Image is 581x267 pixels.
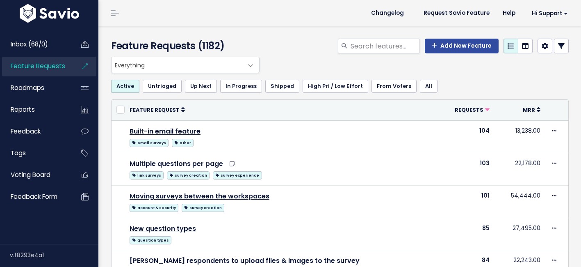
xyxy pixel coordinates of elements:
[2,57,68,76] a: Feature Requests
[130,106,185,114] a: Feature Request
[2,187,68,206] a: Feedback form
[11,83,44,92] span: Roadmaps
[130,202,178,212] a: account & security
[172,137,194,147] a: other
[437,185,494,218] td: 101
[130,191,269,201] a: Moving surveys between the workspaces
[523,106,535,113] span: MRR
[213,171,262,180] span: survey experience
[11,40,48,48] span: Inbox (68/0)
[11,149,26,157] span: Tags
[437,120,494,153] td: 104
[11,170,50,179] span: Voting Board
[182,204,224,212] span: survey creation
[11,105,35,114] span: Reports
[185,80,217,93] a: Up Next
[130,235,171,245] a: question types
[213,170,262,180] a: survey experience
[417,7,496,19] a: Request Savio Feature
[2,122,68,141] a: Feedback
[2,35,68,54] a: Inbox (68/0)
[130,236,171,244] span: question types
[111,39,255,53] h4: Feature Requests (1182)
[172,139,194,147] span: other
[494,185,545,218] td: 54,444.00
[130,106,180,113] span: Feature Request
[167,170,210,180] a: survey creation
[350,39,420,53] input: Search features...
[11,192,57,201] span: Feedback form
[371,10,404,16] span: Changelog
[2,78,68,97] a: Roadmaps
[111,80,569,93] ul: Filter feature requests
[112,57,243,73] span: Everything
[523,106,540,114] a: MRR
[10,244,98,266] div: v.f8293e4a1
[18,4,81,23] img: logo-white.9d6f32f41409.svg
[522,7,574,20] a: Hi Support
[494,218,545,250] td: 27,495.00
[130,224,196,233] a: New question types
[130,139,169,147] span: email surveys
[2,144,68,163] a: Tags
[130,137,169,147] a: email surveys
[420,80,437,93] a: All
[143,80,182,93] a: Untriaged
[303,80,368,93] a: High Pri / Low Effort
[182,202,224,212] a: survey creation
[130,256,360,265] a: [PERSON_NAME] respondents to upload files & images to the survey
[130,159,223,168] a: Multiple questions per page
[11,127,41,136] span: Feedback
[371,80,417,93] a: From Voters
[111,80,139,93] a: Active
[437,153,494,185] td: 103
[437,218,494,250] td: 85
[2,166,68,184] a: Voting Board
[11,62,65,70] span: Feature Requests
[111,57,260,73] span: Everything
[494,153,545,185] td: 22,178.00
[455,106,490,114] a: Requests
[130,171,164,180] span: link surveys
[496,7,522,19] a: Help
[532,10,568,16] span: Hi Support
[130,170,164,180] a: link surveys
[494,120,545,153] td: 13,238.00
[265,80,299,93] a: Shipped
[130,204,178,212] span: account & security
[220,80,262,93] a: In Progress
[130,127,201,136] a: Built-in email feature
[2,100,68,119] a: Reports
[167,171,210,180] span: survey creation
[425,39,499,53] a: Add New Feature
[455,106,483,113] span: Requests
